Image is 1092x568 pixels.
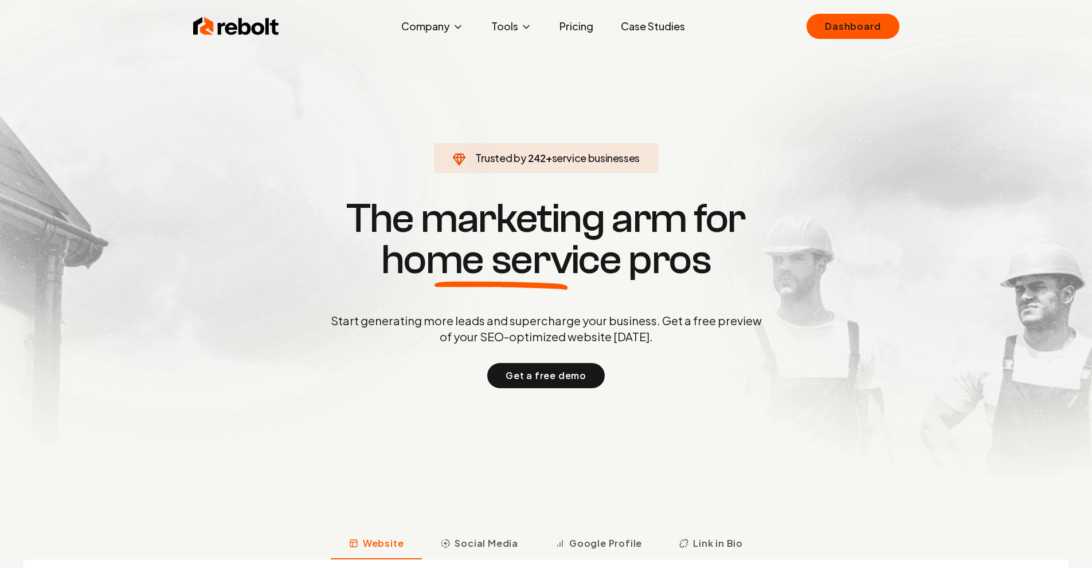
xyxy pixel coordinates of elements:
[528,150,546,166] span: 242
[612,15,694,38] a: Case Studies
[807,14,899,39] a: Dashboard
[660,530,761,559] button: Link in Bio
[552,151,640,164] span: service businesses
[475,151,526,164] span: Trusted by
[328,313,764,345] p: Start generating more leads and supercharge your business. Get a free preview of your SEO-optimiz...
[422,530,537,559] button: Social Media
[331,530,422,559] button: Website
[271,198,821,281] h1: The marketing arm for pros
[550,15,602,38] a: Pricing
[487,363,605,388] button: Get a free demo
[537,530,660,559] button: Google Profile
[482,15,541,38] button: Tools
[569,537,642,550] span: Google Profile
[193,15,279,38] img: Rebolt Logo
[392,15,473,38] button: Company
[693,537,743,550] span: Link in Bio
[546,151,552,164] span: +
[455,537,518,550] span: Social Media
[381,239,621,281] span: home service
[363,537,404,550] span: Website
